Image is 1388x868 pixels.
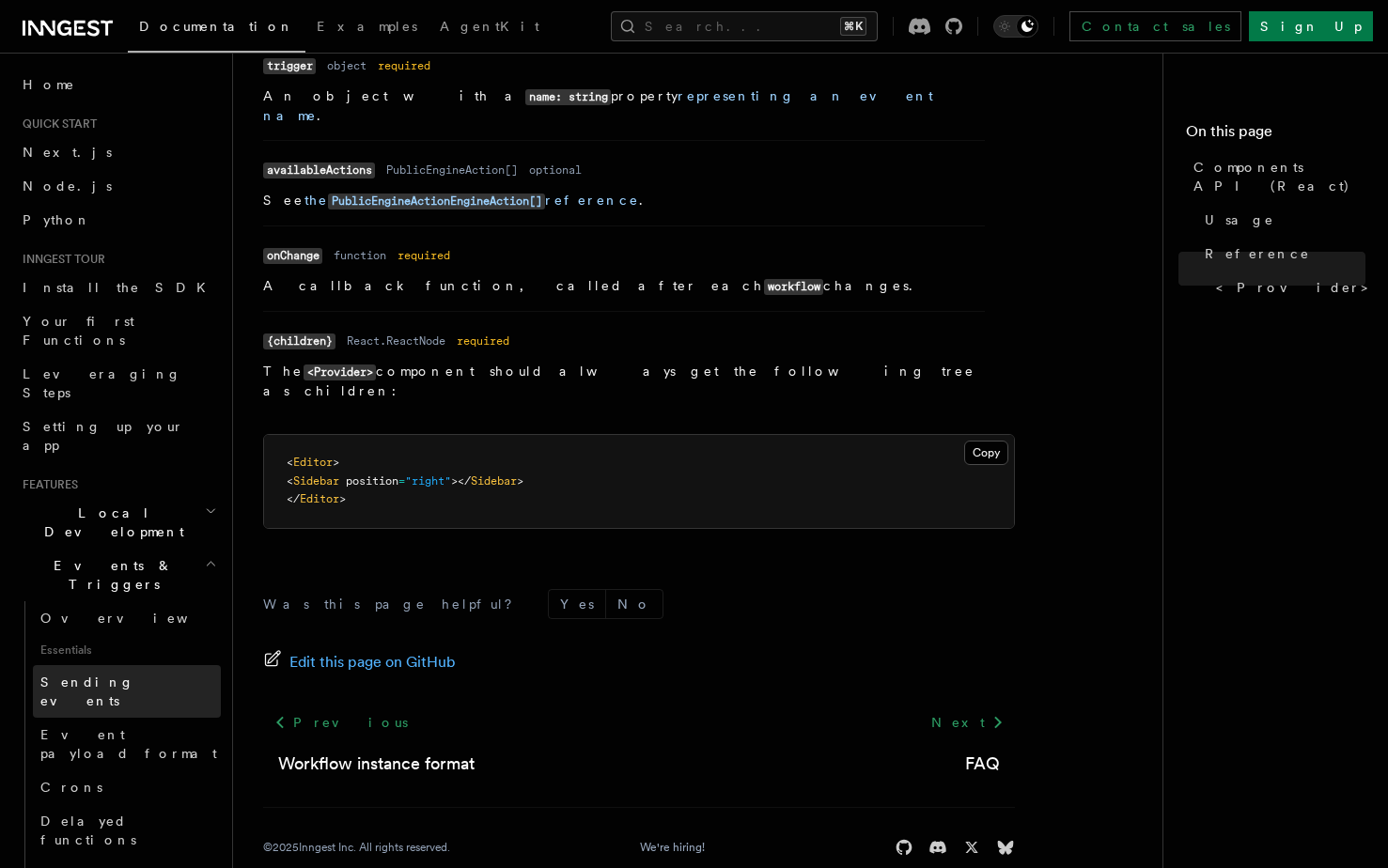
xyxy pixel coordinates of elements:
[263,191,985,210] p: See .
[525,89,611,105] code: name: string
[964,441,1008,465] button: Copy
[339,492,346,505] span: >
[304,193,639,208] a: thePublicEngineActionEngineAction[]reference
[23,419,184,453] span: Setting up your app
[33,665,221,718] a: Sending events
[23,212,91,227] span: Python
[33,718,221,770] a: Event payload format
[263,333,335,349] code: {children}
[40,674,134,708] span: Sending events
[33,770,221,804] a: Crons
[15,252,105,267] span: Inngest tour
[278,751,475,777] a: Workflow instance format
[1197,237,1365,271] a: Reference
[378,58,430,73] dd: required
[920,705,1015,739] a: Next
[15,549,221,601] button: Events & Triggers
[263,276,985,296] p: A callback function, called after each changes.
[15,477,78,492] span: Features
[764,279,823,295] code: workflow
[128,6,305,53] a: Documentation
[517,474,523,488] span: >
[347,333,445,349] dd: React.ReactNode
[33,601,221,635] a: Overview
[15,504,205,541] span: Local Development
[263,595,525,613] p: Was this page helpful?
[15,271,221,304] a: Install the SDK
[305,6,429,51] a: Examples
[263,362,985,400] p: The component should always get the following tree as children:
[1069,11,1241,41] a: Contact sales
[15,304,221,357] a: Your first Functions
[640,840,705,855] a: We're hiring!
[1209,271,1365,304] a: <Provider>
[451,474,471,488] span: ></
[15,203,221,237] a: Python
[15,410,221,462] a: Setting up your app
[40,780,102,795] span: Crons
[327,58,366,73] dd: object
[1216,278,1381,297] span: <Provider>
[840,17,866,36] kbd: ⌘K
[263,840,450,855] div: © 2025 Inngest Inc. All rights reserved.
[23,178,112,194] span: Node.js
[471,474,517,488] span: Sidebar
[398,474,405,488] span: =
[287,474,293,488] span: <
[33,804,221,857] a: Delayed functions
[606,590,663,618] button: No
[15,496,221,549] button: Local Development
[15,68,221,101] a: Home
[300,492,339,505] span: Editor
[457,333,509,349] dd: required
[1249,11,1373,41] a: Sign Up
[23,280,217,295] span: Install the SDK
[398,248,450,263] dd: required
[1186,120,1365,150] h4: On this page
[334,248,386,263] dd: function
[263,86,985,125] p: An object with a property .
[386,163,518,178] dd: PublicEngineAction[]
[15,116,97,132] span: Quick start
[405,474,451,488] span: "right"
[15,357,221,410] a: Leveraging Steps
[1205,244,1310,263] span: Reference
[263,705,418,739] a: Previous
[23,145,112,160] span: Next.js
[40,814,136,847] span: Delayed functions
[40,727,217,761] span: Event payload format
[993,15,1038,38] button: Toggle dark mode
[139,19,294,34] span: Documentation
[965,751,1000,777] a: FAQ
[529,163,582,178] dd: optional
[15,169,221,203] a: Node.js
[328,194,545,209] code: PublicEngineActionEngineAction[]
[23,314,134,348] span: Your first Functions
[15,556,205,594] span: Events & Triggers
[304,364,376,380] code: <Provider>
[287,492,300,505] span: </
[263,649,456,675] a: Edit this page on GitHub
[333,456,339,469] span: >
[293,456,333,469] span: Editor
[317,19,417,34] span: Examples
[263,248,322,264] code: onChange
[1186,150,1365,203] a: Components API (React)
[611,11,878,41] button: Search...⌘K
[289,649,456,675] span: Edit this page on GitHub
[287,456,293,469] span: <
[293,474,339,488] span: Sidebar
[440,19,539,34] span: AgentKit
[346,474,398,488] span: position
[40,611,234,626] span: Overview
[429,6,551,51] a: AgentKit
[33,635,221,665] span: Essentials
[1197,203,1365,237] a: Usage
[263,163,375,178] code: availableActions
[23,366,181,400] span: Leveraging Steps
[549,590,605,618] button: Yes
[1205,210,1274,229] span: Usage
[263,58,316,74] code: trigger
[15,135,221,169] a: Next.js
[1193,158,1365,195] span: Components API (React)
